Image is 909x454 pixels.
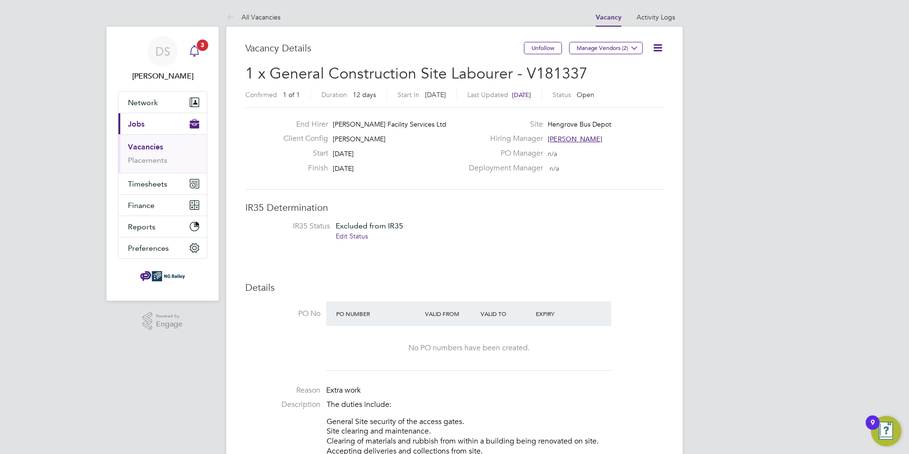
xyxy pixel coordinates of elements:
[106,27,219,301] nav: Main navigation
[118,36,207,82] a: DS[PERSON_NAME]
[118,216,207,237] button: Reports
[128,179,167,188] span: Timesheets
[333,149,354,158] span: [DATE]
[548,135,602,143] span: [PERSON_NAME]
[397,90,419,99] label: Start In
[524,42,562,54] button: Unfollow
[118,173,207,194] button: Timesheets
[336,232,368,240] a: Edit Status
[870,423,875,435] div: 9
[140,268,185,284] img: ngbailey-logo-retina.png
[245,309,320,319] label: PO No
[118,92,207,113] button: Network
[333,120,446,128] span: [PERSON_NAME] Facility Services Ltd
[128,222,155,231] span: Reports
[118,237,207,258] button: Preferences
[425,90,446,99] span: [DATE]
[128,156,167,165] a: Placements
[353,90,376,99] span: 12 days
[276,134,328,144] label: Client Config
[118,134,207,173] div: Jobs
[128,142,163,151] a: Vacancies
[333,135,386,143] span: [PERSON_NAME]
[637,13,675,21] a: Activity Logs
[467,90,508,99] label: Last Updated
[245,90,277,99] label: Confirmed
[143,312,183,330] a: Powered byEngage
[548,120,611,128] span: Hengrove Bus Depot
[118,268,207,284] a: Go to home page
[245,201,664,214] h3: IR35 Determination
[118,195,207,216] button: Finance
[276,148,328,158] label: Start
[128,119,145,128] span: Jobs
[245,42,524,54] h3: Vacancy Details
[118,113,207,134] button: Jobs
[245,281,664,294] h3: Details
[327,400,664,410] p: The duties include:
[550,164,559,173] span: n/a
[334,305,423,322] div: PO Number
[463,148,543,158] label: PO Manager
[336,343,602,353] div: No PO numbers have been created.
[577,90,594,99] span: Open
[326,385,361,395] span: Extra work
[552,90,571,99] label: Status
[255,221,330,231] label: IR35 Status
[336,221,403,230] span: Excluded from IR35
[156,312,183,320] span: Powered by
[321,90,347,99] label: Duration
[871,416,901,446] button: Open Resource Center, 9 new notifications
[128,98,158,107] span: Network
[478,305,534,322] div: Valid To
[245,400,320,410] label: Description
[245,64,588,83] span: 1 x General Construction Site Labourer - V181337
[185,36,204,67] a: 3
[226,13,280,21] a: All Vacancies
[333,164,354,173] span: [DATE]
[463,119,543,129] label: Site
[276,119,328,129] label: End Hirer
[276,163,328,173] label: Finish
[512,91,531,99] span: [DATE]
[197,39,208,51] span: 3
[533,305,589,322] div: Expiry
[548,149,557,158] span: n/a
[423,305,478,322] div: Valid From
[463,163,543,173] label: Deployment Manager
[118,70,207,82] span: Darren Slade
[155,45,170,58] span: DS
[463,134,543,144] label: Hiring Manager
[128,244,169,253] span: Preferences
[569,42,643,54] button: Manage Vendors (2)
[128,201,155,210] span: Finance
[596,13,621,21] a: Vacancy
[156,320,183,328] span: Engage
[245,385,320,395] label: Reason
[283,90,300,99] span: 1 of 1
